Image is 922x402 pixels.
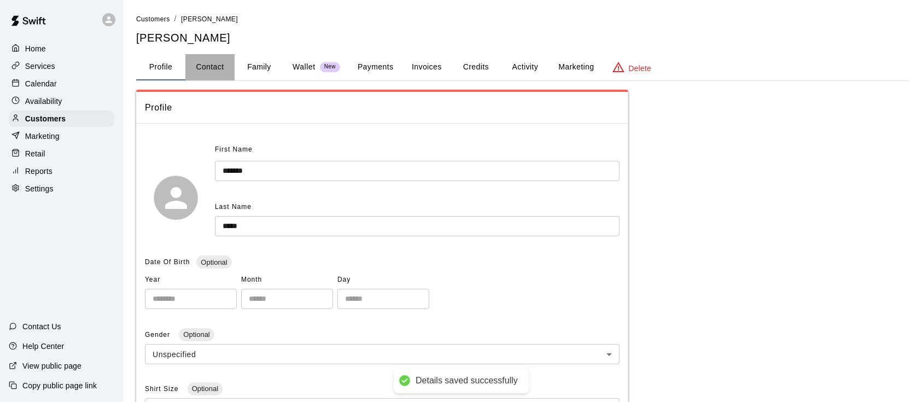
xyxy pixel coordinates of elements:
span: Optional [179,330,214,339]
button: Credits [451,54,500,80]
button: Invoices [402,54,451,80]
p: Wallet [293,61,316,73]
a: Marketing [9,128,114,144]
p: Retail [25,148,45,159]
a: Retail [9,145,114,162]
p: Services [25,61,55,72]
span: Optional [188,384,223,393]
button: Marketing [550,54,603,80]
button: Family [235,54,284,80]
span: Customers [136,15,170,23]
p: Customers [25,113,66,124]
nav: breadcrumb [136,13,909,25]
span: Year [145,271,237,289]
span: Gender [145,331,172,339]
p: Calendar [25,78,57,89]
li: / [174,13,177,25]
div: basic tabs example [136,54,909,80]
span: Day [337,271,429,289]
a: Reports [9,163,114,179]
a: Home [9,40,114,57]
p: View public page [22,360,81,371]
span: Shirt Size [145,385,181,393]
p: Delete [629,63,651,74]
a: Customers [136,14,170,23]
span: [PERSON_NAME] [181,15,238,23]
a: Settings [9,180,114,197]
div: Details saved successfully [416,375,518,387]
span: Month [241,271,333,289]
a: Availability [9,93,114,109]
span: Profile [145,101,620,115]
p: Availability [25,96,62,107]
span: First Name [215,141,253,159]
p: Settings [25,183,54,194]
div: Unspecified [145,344,620,364]
span: Date Of Birth [145,258,190,266]
span: Optional [196,258,231,266]
span: Last Name [215,203,252,211]
a: Services [9,58,114,74]
p: Home [25,43,46,54]
p: Marketing [25,131,60,142]
button: Payments [349,54,402,80]
span: New [320,63,340,71]
a: Customers [9,110,114,127]
p: Help Center [22,341,64,352]
p: Contact Us [22,321,61,332]
button: Activity [500,54,550,80]
button: Contact [185,54,235,80]
a: Calendar [9,75,114,92]
button: Profile [136,54,185,80]
p: Reports [25,166,52,177]
p: Copy public page link [22,380,97,391]
h5: [PERSON_NAME] [136,31,909,45]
